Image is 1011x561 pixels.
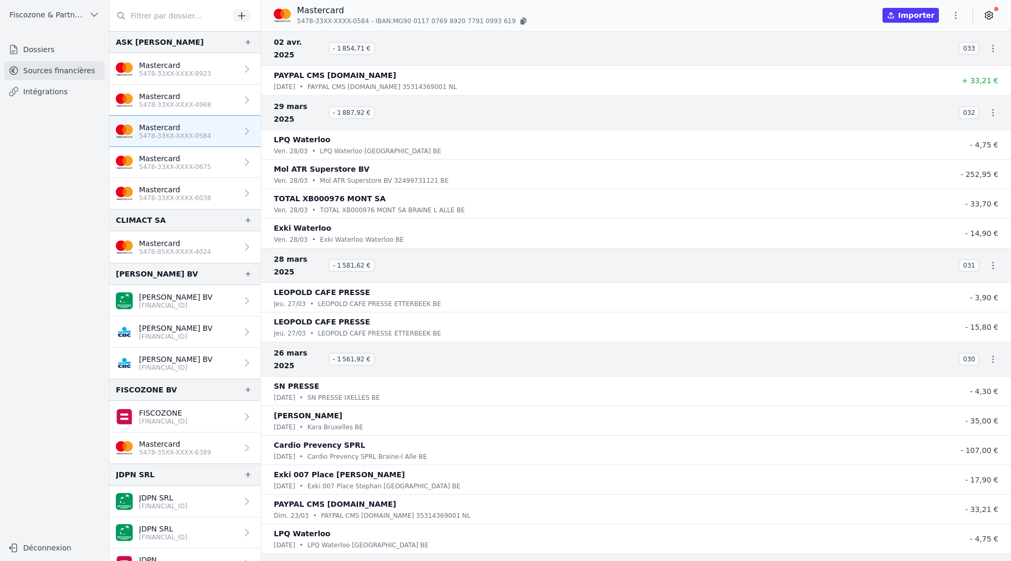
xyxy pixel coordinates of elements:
[4,61,105,80] a: Sources financières
[9,9,85,20] span: Fiscozone & Partners BV
[274,146,308,156] p: ven. 28/03
[139,163,211,171] p: 5478-33XX-XXXX-0675
[274,328,306,339] p: jeu. 27/03
[310,328,314,339] div: •
[274,316,370,328] p: LEOPOLD CAFE PRESSE
[139,493,187,503] p: JDPN SRL
[274,192,385,205] p: TOTAL XB000976 MONT SA
[375,17,516,25] span: IBAN: MG90 0117 0769 8920 7791 0993 619
[110,147,261,178] a: Mastercard 5478-33XX-XXXX-0675
[320,234,404,245] p: Exki Waterloo Waterloo BE
[274,409,342,422] p: [PERSON_NAME]
[371,17,373,25] span: -
[962,76,998,85] span: + 33,21 €
[116,292,133,309] img: BNP_BE_BUSINESS_GEBABEBB.png
[308,82,457,92] p: PAYPAL CMS [DOMAIN_NAME] 35314369001 NL
[110,178,261,209] a: Mastercard 5478-33XX-XXXX-6038
[116,408,133,425] img: belfius.png
[110,85,261,116] a: Mastercard 5478-33XX-XXXX-4968
[274,451,295,462] p: [DATE]
[274,69,396,82] p: PAYPAL CMS [DOMAIN_NAME]
[274,253,324,278] span: 28 mars 2025
[965,200,998,208] span: - 33,70 €
[139,439,211,449] p: Mastercard
[116,439,133,456] img: imageedit_2_6530439554.png
[329,42,375,55] span: - 1 854,71 €
[959,42,979,55] span: 033
[4,6,105,23] button: Fiscozone & Partners BV
[116,493,133,510] img: BNP_BE_BUSINESS_GEBABEBB.png
[308,451,427,462] p: Cardio Prevency SPRL Braine-l Alle BE
[274,540,295,550] p: [DATE]
[116,92,133,109] img: imageedit_2_6530439554.png
[139,448,211,457] p: 5478-35XX-XXXX-6389
[4,40,105,59] a: Dossiers
[274,175,308,186] p: ven. 28/03
[274,36,324,61] span: 02 avr. 2025
[308,540,429,550] p: LPQ Waterloo [GEOGRAPHIC_DATA] BE
[110,401,261,432] a: FISCOZONE [FINANCIAL_ID]
[110,432,261,464] a: Mastercard 5478-35XX-XXXX-6389
[297,4,529,17] p: Mastercard
[274,527,330,540] p: LPQ Waterloo
[320,146,441,156] p: LPQ Waterloo [GEOGRAPHIC_DATA] BE
[139,408,187,418] p: FISCOZONE
[139,194,211,202] p: 5478-33XX-XXXX-6038
[308,481,461,491] p: Exki 007 Place Stephan [GEOGRAPHIC_DATA] BE
[329,106,375,119] span: - 1 887,92 €
[274,222,331,234] p: Exki Waterloo
[300,82,303,92] div: •
[139,332,213,341] p: [FINANCIAL_ID]
[139,91,211,102] p: Mastercard
[274,347,324,372] span: 26 mars 2025
[116,323,133,340] img: CBC_CREGBEBB.png
[274,498,396,510] p: PAYPAL CMS [DOMAIN_NAME]
[960,170,998,179] span: - 252,95 €
[300,481,303,491] div: •
[139,301,213,310] p: [FINANCIAL_ID]
[139,502,187,510] p: [FINANCIAL_ID]
[320,205,465,215] p: TOTAL XB000976 MONT SA BRAINE L ALLE BE
[110,53,261,85] a: Mastercard 5478-33XX-XXXX-8923
[320,175,449,186] p: Mol ATR Superstore BV 32499731121 BE
[300,451,303,462] div: •
[274,7,291,24] img: imageedit_2_6530439554.png
[110,517,261,548] a: JDPN SRL [FINANCIAL_ID]
[4,82,105,101] a: Intégrations
[274,439,365,451] p: Cardio Prevency SPRL
[313,510,316,521] div: •
[312,175,315,186] div: •
[965,417,998,425] span: - 35,00 €
[116,239,133,255] img: imageedit_2_6530439554.png
[110,317,261,348] a: [PERSON_NAME] BV [FINANCIAL_ID]
[274,234,308,245] p: ven. 28/03
[110,285,261,317] a: [PERSON_NAME] BV [FINANCIAL_ID]
[274,82,295,92] p: [DATE]
[329,259,375,272] span: - 1 581,62 €
[965,229,998,238] span: - 14,90 €
[116,185,133,202] img: imageedit_2_6530439554.png
[116,355,133,371] img: CBC_CREGBEBB.png
[139,417,187,426] p: [FINANCIAL_ID]
[110,348,261,379] a: [PERSON_NAME] BV [FINANCIAL_ID]
[274,392,295,403] p: [DATE]
[312,205,315,215] div: •
[116,383,177,396] div: FISCOZONE BV
[139,524,187,534] p: JDPN SRL
[274,163,370,175] p: Mol ATR Superstore BV
[139,101,211,109] p: 5478-33XX-XXXX-4968
[274,468,405,481] p: Exki 007 Place [PERSON_NAME]
[965,323,998,331] span: - 15,80 €
[274,380,319,392] p: SN PRESSE
[116,123,133,140] img: imageedit_2_6530439554.png
[116,524,133,541] img: BNP_BE_BUSINESS_GEBABEBB.png
[312,234,315,245] div: •
[110,486,261,517] a: JDPN SRL [FINANCIAL_ID]
[4,539,105,556] button: Déconnexion
[959,353,979,366] span: 030
[274,133,330,146] p: LPQ Waterloo
[312,146,315,156] div: •
[139,122,211,133] p: Mastercard
[139,238,211,249] p: Mastercard
[883,8,939,23] button: Importer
